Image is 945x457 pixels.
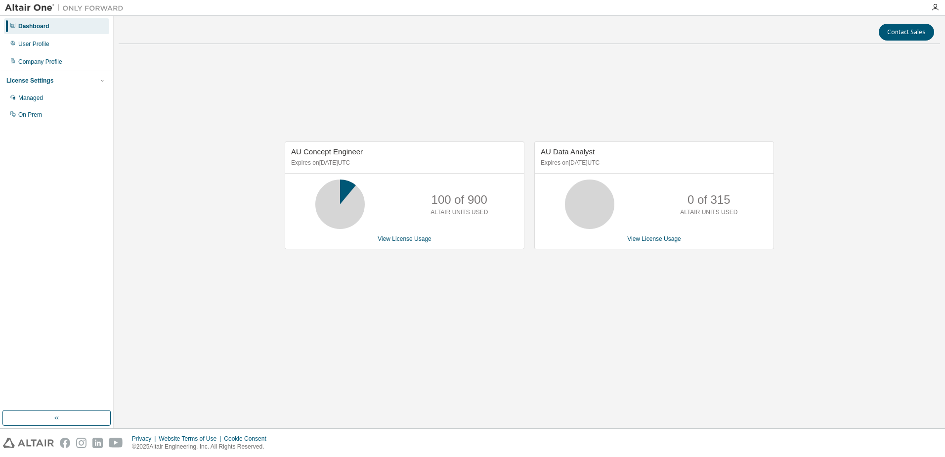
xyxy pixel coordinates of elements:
[291,159,515,167] p: Expires on [DATE] UTC
[18,22,49,30] div: Dashboard
[431,191,487,208] p: 100 of 900
[541,159,765,167] p: Expires on [DATE] UTC
[18,111,42,119] div: On Prem
[5,3,129,13] img: Altair One
[60,438,70,448] img: facebook.svg
[132,435,159,443] div: Privacy
[291,147,363,156] span: AU Concept Engineer
[430,208,488,217] p: ALTAIR UNITS USED
[541,147,595,156] span: AU Data Analyst
[18,58,62,66] div: Company Profile
[159,435,224,443] div: Website Terms of Use
[18,40,49,48] div: User Profile
[92,438,103,448] img: linkedin.svg
[3,438,54,448] img: altair_logo.svg
[132,443,272,451] p: © 2025 Altair Engineering, Inc. All Rights Reserved.
[18,94,43,102] div: Managed
[378,235,431,242] a: View License Usage
[6,77,53,85] div: License Settings
[687,191,730,208] p: 0 of 315
[109,438,123,448] img: youtube.svg
[627,235,681,242] a: View License Usage
[76,438,86,448] img: instagram.svg
[879,24,934,41] button: Contact Sales
[224,435,272,443] div: Cookie Consent
[680,208,737,217] p: ALTAIR UNITS USED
